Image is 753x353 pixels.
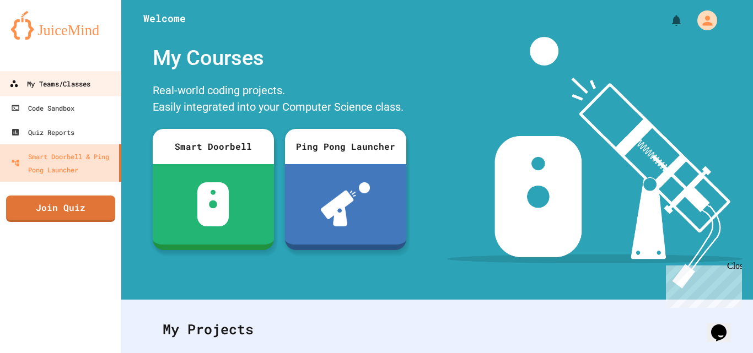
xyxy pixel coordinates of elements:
div: My Projects [152,308,723,351]
div: Quiz Reports [11,126,74,139]
a: Join Quiz [6,195,115,222]
img: logo-orange.svg [11,11,110,40]
img: banner-image-my-projects.png [447,37,743,289]
div: Smart Doorbell [153,129,274,164]
div: My Notifications [649,11,686,30]
iframe: chat widget [661,261,742,308]
div: My Teams/Classes [9,77,90,91]
div: My Courses [147,37,412,79]
div: Code Sandbox [11,101,74,115]
div: Chat with us now!Close [4,4,76,70]
div: Smart Doorbell & Ping Pong Launcher [11,150,115,176]
iframe: chat widget [707,309,742,342]
img: sdb-white.svg [197,182,229,226]
img: ppl-with-ball.png [321,182,370,226]
div: Ping Pong Launcher [285,129,406,164]
div: My Account [686,8,720,33]
div: Real-world coding projects. Easily integrated into your Computer Science class. [147,79,412,121]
